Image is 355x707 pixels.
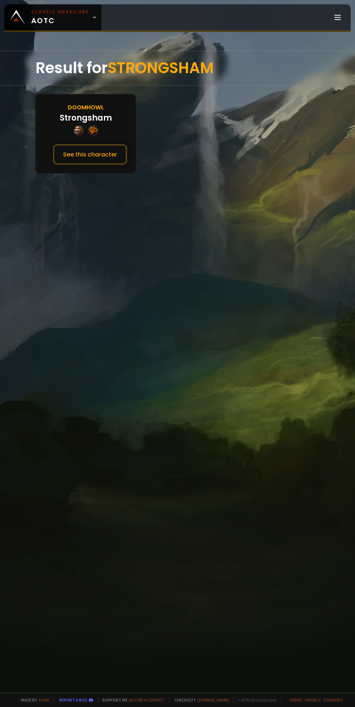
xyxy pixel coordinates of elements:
[197,697,229,703] a: [DOMAIN_NAME]
[31,9,89,15] small: Classic Hardcore
[53,144,127,165] button: See this character
[97,697,165,703] span: Support me,
[289,697,302,703] a: Terms
[17,697,49,703] span: Made by
[233,697,277,703] span: v. d752d5 - production
[60,112,112,124] div: Strongsham
[170,697,229,703] span: Checkout
[59,697,87,703] a: Report a bug
[129,697,165,703] a: Buy me a coffee
[35,51,319,85] div: Result for
[108,57,214,79] span: STRONGSHAM
[38,697,49,703] a: a fan
[4,4,101,30] a: Classic HardcoreAOTC
[31,9,89,26] span: AOTC
[305,697,321,703] a: Privacy
[323,697,343,703] a: Consent
[68,103,104,112] div: Doomhowl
